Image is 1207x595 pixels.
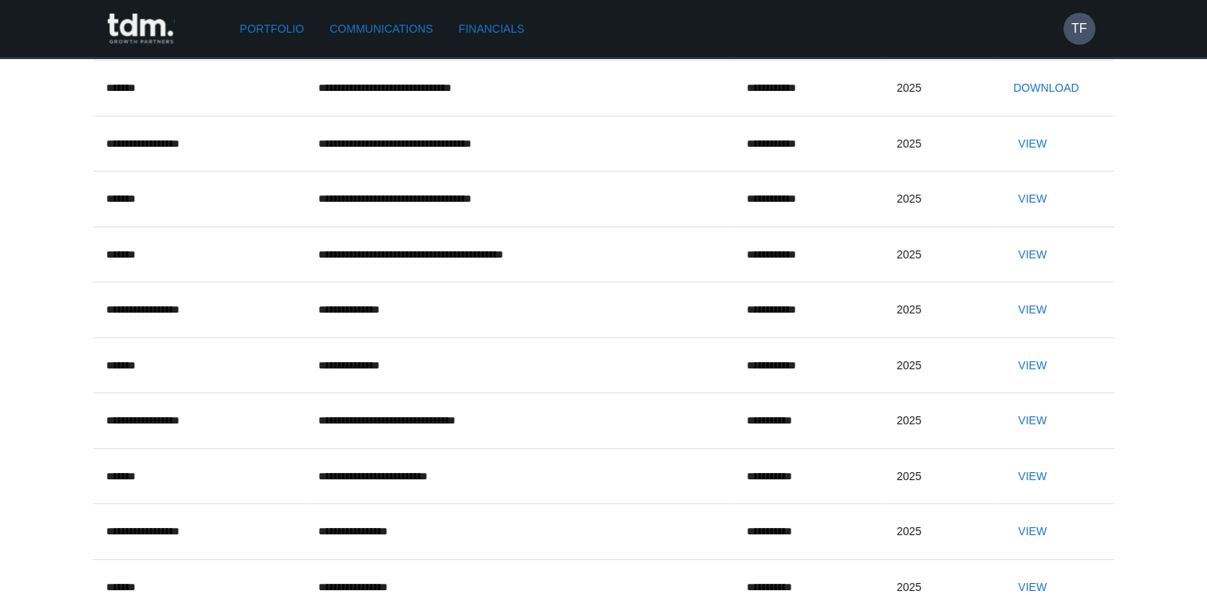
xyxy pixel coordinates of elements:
a: Communications [323,14,440,44]
h6: TF [1071,19,1087,38]
button: Download [1007,73,1085,103]
button: View [1007,240,1058,270]
a: Portfolio [234,14,311,44]
button: View [1007,351,1058,380]
a: Financials [452,14,531,44]
td: 2025 [884,61,994,116]
button: View [1007,129,1058,159]
td: 2025 [884,282,994,338]
button: View [1007,184,1058,214]
button: View [1007,406,1058,435]
td: 2025 [884,448,994,504]
button: TF [1063,13,1095,45]
button: View [1007,462,1058,491]
td: 2025 [884,171,994,227]
td: 2025 [884,227,994,282]
td: 2025 [884,504,994,560]
td: 2025 [884,337,994,393]
button: View [1007,295,1058,325]
td: 2025 [884,116,994,171]
td: 2025 [884,393,994,449]
button: View [1007,517,1058,546]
